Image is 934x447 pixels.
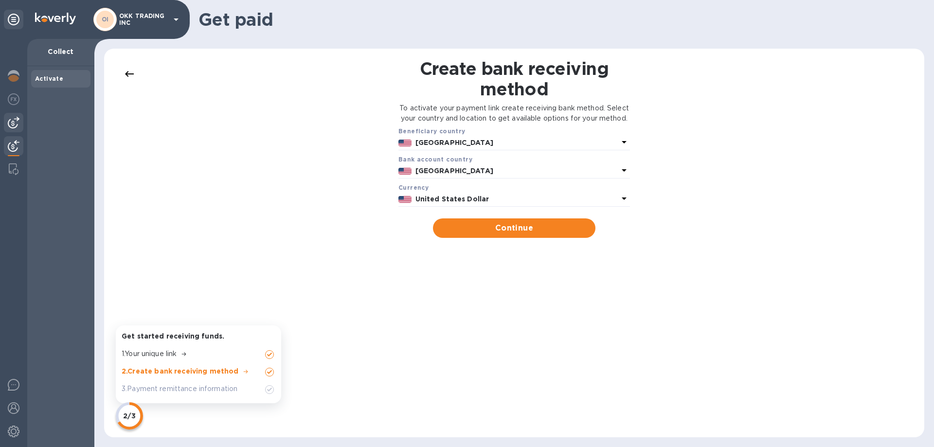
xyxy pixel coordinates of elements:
b: [GEOGRAPHIC_DATA] [415,167,493,175]
span: Continue [441,222,587,234]
img: US [398,140,412,146]
b: [GEOGRAPHIC_DATA] [415,139,493,146]
img: Unchecked [264,349,275,360]
b: Bank account cоuntry [398,156,472,163]
p: OKK TRADING INC [119,13,168,26]
img: US [398,168,412,175]
h1: Create bank receiving method [399,58,630,99]
b: United States Dollar [415,195,489,203]
button: Continue [433,218,595,238]
div: Unpin categories [4,10,23,29]
p: 2/3 [123,411,135,421]
p: To activate your payment link create receiving bank method. Select your country and location to g... [399,103,630,124]
p: 1 . Your unique link [122,349,177,359]
img: Unchecked [264,384,275,395]
p: Collect [35,47,87,56]
p: Get started receiving funds. [122,331,275,341]
h1: Get paid [198,9,918,30]
p: 2 . Create bank receiving method [122,366,239,376]
b: OI [102,16,109,23]
img: USD [398,196,412,203]
b: Beneficiary country [398,127,466,135]
b: Activate [35,75,63,82]
img: Logo [35,13,76,24]
img: Unchecked [264,366,275,378]
b: Currency [398,184,429,191]
img: Foreign exchange [8,93,19,105]
p: 3 . Payment remittance information [122,384,237,394]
